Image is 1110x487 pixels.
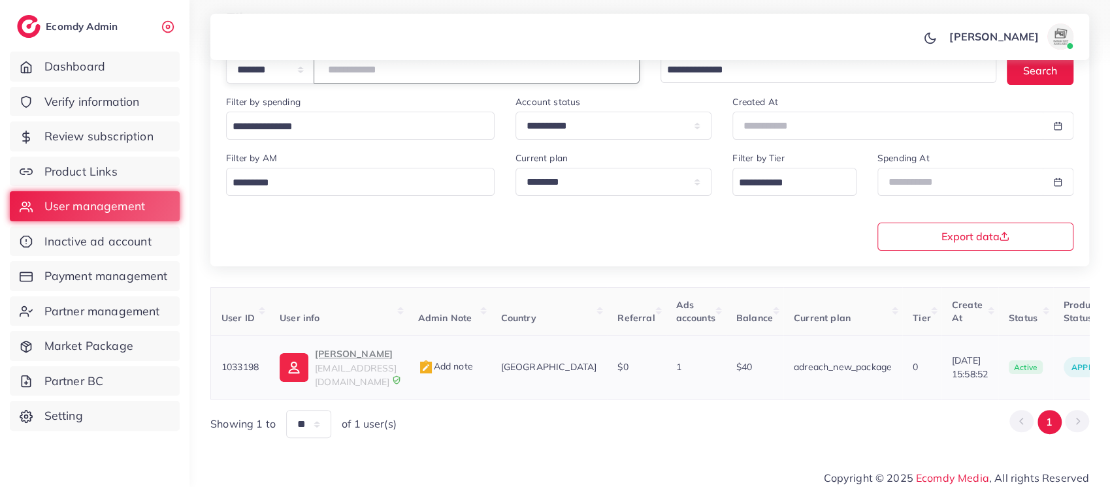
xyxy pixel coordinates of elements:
a: Dashboard [10,52,180,82]
span: Product Links [44,163,118,180]
label: Filter by Tier [732,151,784,165]
span: Current plan [794,312,851,324]
span: Showing 1 to [210,416,276,432]
a: Setting [10,401,180,431]
button: Search [1007,56,1073,84]
a: [PERSON_NAME][EMAIL_ADDRESS][DOMAIN_NAME] [280,346,397,388]
span: User management [44,198,145,215]
img: avatar [1047,24,1073,50]
span: Admin Note [418,312,472,324]
span: Ads accounts [676,299,715,324]
input: Search for option [228,173,478,193]
input: Search for option [734,173,840,193]
label: Filter by AM [226,151,277,165]
span: Inactive ad account [44,233,152,250]
span: Partner management [44,303,160,320]
a: Product Links [10,157,180,187]
img: ic-user-info.36bf1079.svg [280,353,308,382]
span: Review subscription [44,128,154,145]
span: Market Package [44,338,133,354]
span: $0 [617,361,628,373]
a: Review subscription [10,121,180,151]
span: adreach_new_package [794,361,892,373]
div: Search for option [732,168,857,196]
img: 9CAL8B2pu8EFxCJHYAAAAldEVYdGRhdGU6Y3JlYXRlADIwMjItMTItMDlUMDQ6NTg6MzkrMDA6MDBXSlgLAAAAJXRFWHRkYXR... [392,375,401,385]
label: Filter by spending [226,95,301,108]
span: 1033198 [221,361,259,373]
a: Inactive ad account [10,227,180,257]
span: Setting [44,407,83,424]
button: Go to page 1 [1037,410,1062,434]
button: Export data [877,223,1073,251]
span: User ID [221,312,255,324]
ul: Pagination [1009,410,1089,434]
span: Payment management [44,268,168,285]
a: Payment management [10,261,180,291]
a: Ecomdy Media [916,471,989,484]
h2: Ecomdy Admin [46,20,121,33]
img: admin_note.cdd0b510.svg [418,360,434,375]
a: Market Package [10,331,180,361]
span: Create At [952,299,983,324]
img: logo [17,15,41,38]
span: Add note [418,360,473,372]
a: Partner management [10,296,180,326]
p: [PERSON_NAME] [949,29,1039,44]
span: [GEOGRAPHIC_DATA] [501,361,597,373]
span: 0 [913,361,918,373]
span: of 1 user(s) [342,416,397,432]
span: Export data [941,231,1009,242]
input: Search for option [662,60,980,80]
span: Product Status [1064,299,1098,324]
p: [PERSON_NAME] [315,346,397,362]
span: [EMAIL_ADDRESS][DOMAIN_NAME] [315,362,397,387]
span: Status [1009,312,1037,324]
label: Account status [515,95,580,108]
span: 1 [676,361,681,373]
span: Verify information [44,93,140,110]
span: , All rights Reserved [989,470,1089,486]
span: Dashboard [44,58,105,75]
span: Country [501,312,536,324]
a: logoEcomdy Admin [17,15,121,38]
span: $40 [736,361,752,373]
div: Search for option [661,56,997,83]
span: Tier [913,312,931,324]
span: Balance [736,312,773,324]
div: Search for option [226,112,495,140]
div: Search for option [226,168,495,196]
a: Verify information [10,87,180,117]
a: User management [10,191,180,221]
span: User info [280,312,319,324]
span: Referral [617,312,655,324]
span: Copyright © 2025 [824,470,1089,486]
a: Partner BC [10,366,180,396]
label: Current plan [515,151,568,165]
span: [DATE] 15:58:52 [952,354,988,381]
input: Search for option [228,117,478,137]
span: Partner BC [44,373,104,390]
label: Spending At [877,151,930,165]
a: [PERSON_NAME]avatar [942,24,1079,50]
span: active [1009,360,1043,375]
label: Created At [732,95,778,108]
